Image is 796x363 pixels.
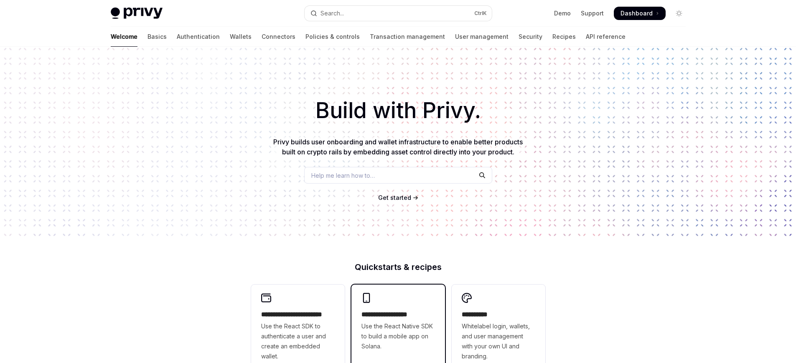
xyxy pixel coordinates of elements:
[378,194,411,201] span: Get started
[519,27,542,47] a: Security
[177,27,220,47] a: Authentication
[111,8,163,19] img: light logo
[261,321,335,361] span: Use the React SDK to authenticate a user and create an embedded wallet.
[230,27,252,47] a: Wallets
[672,7,686,20] button: Toggle dark mode
[474,10,487,17] span: Ctrl K
[311,171,375,180] span: Help me learn how to…
[586,27,626,47] a: API reference
[13,94,783,127] h1: Build with Privy.
[305,6,492,21] button: Open search
[378,194,411,202] a: Get started
[621,9,653,18] span: Dashboard
[320,8,344,18] div: Search...
[305,27,360,47] a: Policies & controls
[462,321,535,361] span: Whitelabel login, wallets, and user management with your own UI and branding.
[614,7,666,20] a: Dashboard
[581,9,604,18] a: Support
[251,263,545,271] h2: Quickstarts & recipes
[370,27,445,47] a: Transaction management
[455,27,509,47] a: User management
[148,27,167,47] a: Basics
[111,27,137,47] a: Welcome
[552,27,576,47] a: Recipes
[273,138,523,156] span: Privy builds user onboarding and wallet infrastructure to enable better products built on crypto ...
[361,321,435,351] span: Use the React Native SDK to build a mobile app on Solana.
[554,9,571,18] a: Demo
[262,27,295,47] a: Connectors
